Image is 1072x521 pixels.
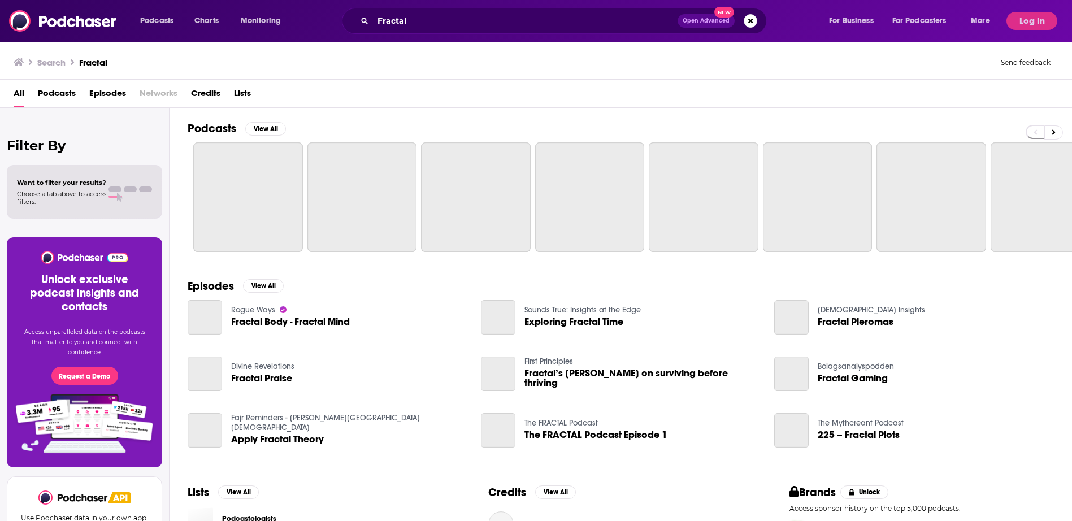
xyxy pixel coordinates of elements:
a: CreditsView All [488,485,576,500]
button: View All [245,122,286,136]
a: Fractal Body - Fractal Mind [231,317,350,327]
a: ListsView All [188,485,259,500]
h2: Filter By [7,137,162,154]
h2: Credits [488,485,526,500]
h3: Fractal [79,57,107,68]
span: Want to filter your results? [17,179,106,186]
span: More [971,13,990,29]
button: open menu [233,12,296,30]
a: The FRACTAL Podcast [524,418,598,428]
a: Episodes [89,84,126,107]
p: Access sponsor history on the top 5,000 podcasts. [789,504,1054,513]
a: Credits [191,84,220,107]
a: Sounds True: Insights at the Edge [524,305,641,315]
a: 225 – Fractal Plots [818,430,900,440]
a: Lists [234,84,251,107]
button: Open AdvancedNew [678,14,735,28]
a: Podcasts [38,84,76,107]
img: Pro Features [12,394,157,454]
a: PodcastsView All [188,121,286,136]
button: Send feedback [997,58,1054,67]
a: The FRACTAL Podcast Episode 1 [524,430,667,440]
span: Fractal’s [PERSON_NAME] on surviving before thriving [524,368,761,388]
button: open menu [885,12,963,30]
a: The Mythcreant Podcast [818,418,904,428]
a: Gnostic Insights [818,305,925,315]
a: EpisodesView All [188,279,284,293]
a: Fajr Reminders - Mahmood Habib Masjid and Islamic Center [231,413,420,432]
div: Search podcasts, credits, & more... [353,8,778,34]
a: Fractal Praise [188,357,222,391]
button: open menu [963,12,1004,30]
h3: Search [37,57,66,68]
a: Fractal Pleromas [774,300,809,335]
a: First Principles [524,357,573,366]
span: Podcasts [140,13,173,29]
a: Fractal Gaming [818,374,888,383]
h2: Lists [188,485,209,500]
a: Apply Fractal Theory [188,413,222,448]
img: Podchaser API banner [108,492,131,503]
button: open menu [821,12,888,30]
button: View All [535,485,576,499]
img: Podchaser - Follow, Share and Rate Podcasts [38,490,108,505]
img: Podchaser - Follow, Share and Rate Podcasts [9,10,118,32]
button: View All [243,279,284,293]
a: Charts [187,12,225,30]
button: Unlock [840,485,888,499]
button: Log In [1006,12,1057,30]
a: Fractal Pleromas [818,317,893,327]
a: Apply Fractal Theory [231,435,324,444]
button: View All [218,485,259,499]
span: For Podcasters [892,13,947,29]
a: 225 – Fractal Plots [774,413,809,448]
a: Exploring Fractal Time [481,300,515,335]
button: Request a Demo [51,367,118,385]
a: Fractal’s Srikanth Velamakanni on surviving before thriving [481,357,515,391]
a: The FRACTAL Podcast Episode 1 [481,413,515,448]
a: Rogue Ways [231,305,275,315]
h2: Episodes [188,279,234,293]
a: Exploring Fractal Time [524,317,623,327]
input: Search podcasts, credits, & more... [373,12,678,30]
h3: Unlock exclusive podcast insights and contacts [20,273,149,314]
span: Networks [140,84,177,107]
a: Bolagsanalyspodden [818,362,894,371]
a: Fractal Gaming [774,357,809,391]
a: All [14,84,24,107]
h2: Podcasts [188,121,236,136]
span: For Business [829,13,874,29]
a: Divine Revelations [231,362,294,371]
p: Access unparalleled data on the podcasts that matter to you and connect with confidence. [20,327,149,358]
button: open menu [132,12,188,30]
span: Open Advanced [683,18,730,24]
a: Fractal’s Srikanth Velamakanni on surviving before thriving [524,368,761,388]
img: Podchaser - Follow, Share and Rate Podcasts [40,251,129,264]
a: Fractal Body - Fractal Mind [188,300,222,335]
span: Choose a tab above to access filters. [17,190,106,206]
span: Charts [194,13,219,29]
span: Monitoring [241,13,281,29]
span: New [714,7,735,18]
a: Fractal Praise [231,374,292,383]
h2: Brands [789,485,836,500]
